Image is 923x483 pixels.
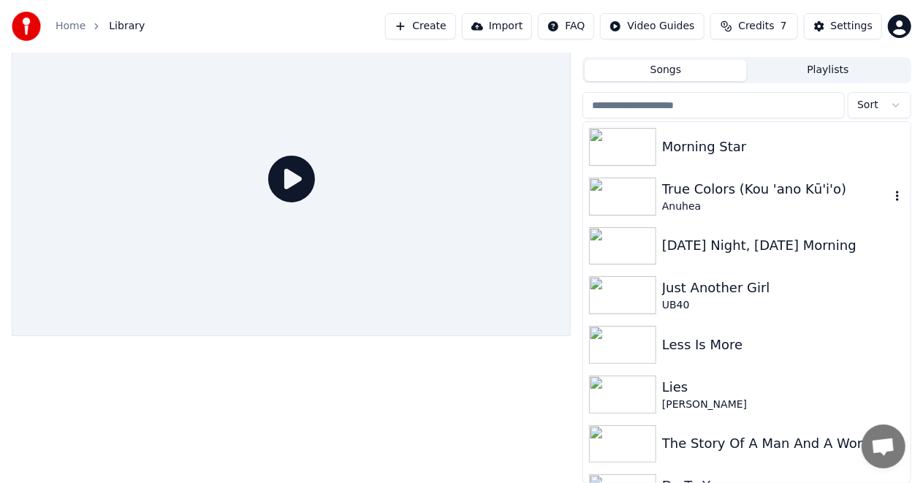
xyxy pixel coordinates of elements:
a: Open chat [862,425,905,468]
button: Playlists [747,60,909,81]
div: [DATE] Night, [DATE] Morning [662,235,905,256]
button: Video Guides [600,13,704,39]
div: Morning Star [662,137,905,157]
nav: breadcrumb [56,19,145,34]
img: youka [12,12,41,41]
button: Songs [585,60,747,81]
button: Import [462,13,532,39]
div: Anuhea [662,199,890,214]
span: Credits [738,19,774,34]
button: Create [385,13,456,39]
div: True Colors (Kou 'ano Kū'i'o) [662,179,890,199]
button: FAQ [538,13,594,39]
div: [PERSON_NAME] [662,398,905,412]
button: Settings [804,13,882,39]
button: Credits7 [710,13,798,39]
a: Home [56,19,86,34]
div: UB40 [662,298,905,313]
div: The Story Of A Man And A Woman [662,433,905,454]
span: Sort [857,98,878,113]
span: Library [109,19,145,34]
div: Less Is More [662,335,905,355]
div: Lies [662,377,905,398]
div: Just Another Girl [662,278,905,298]
div: Settings [831,19,873,34]
span: 7 [780,19,787,34]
